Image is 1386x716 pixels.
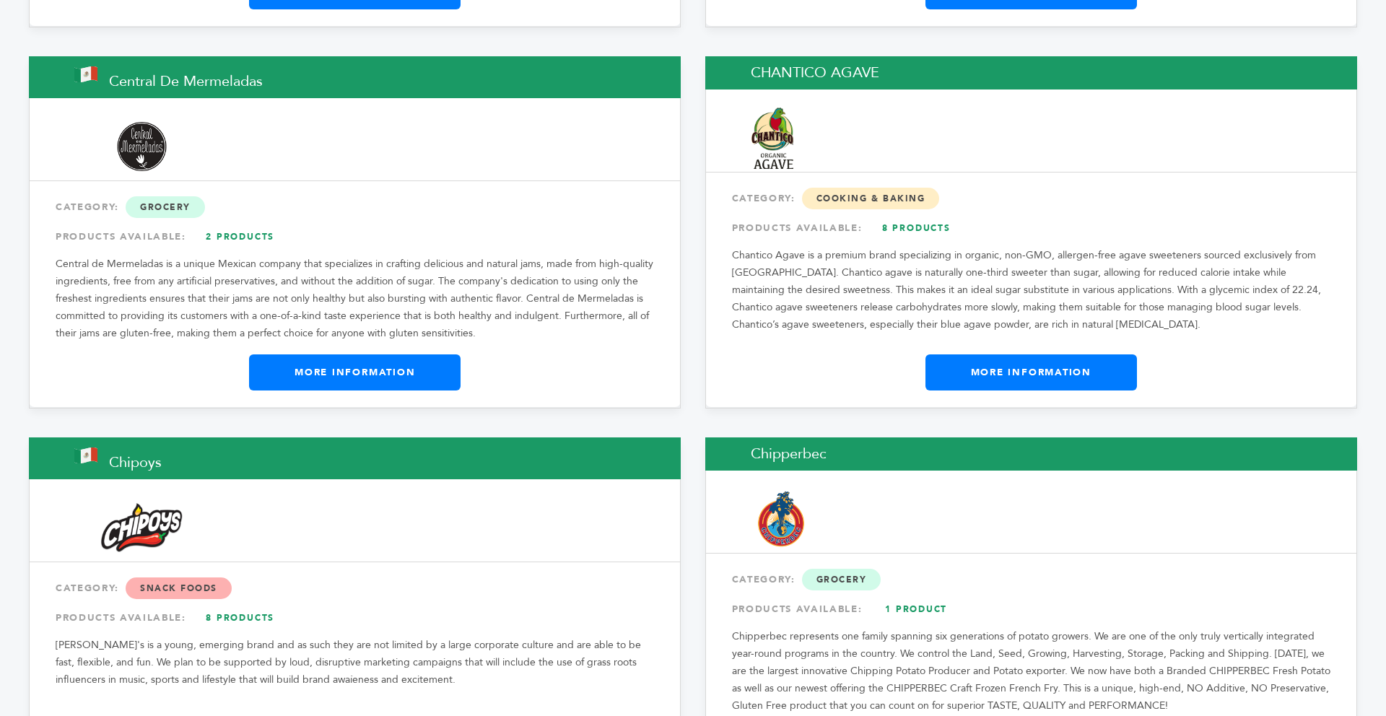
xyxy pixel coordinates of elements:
div: PRODUCTS AVAILABLE: [732,596,1330,622]
p: Chipperbec represents one family spanning six generations of potato growers. We are one of the on... [732,628,1330,715]
img: Chipperbec [751,489,810,550]
div: CATEGORY: [56,575,654,601]
div: CATEGORY: [732,185,1330,211]
div: PRODUCTS AVAILABLE: [732,215,1330,241]
span: Grocery [802,569,881,590]
a: 2 Products [190,224,291,250]
a: More Information [249,354,461,390]
div: CATEGORY: [732,567,1330,593]
span: Cooking & Baking [802,188,940,209]
span: Grocery [126,196,205,218]
span: Snack Foods [126,577,232,599]
a: 8 Products [190,605,291,631]
img: Central de Mermeladas [75,122,209,171]
img: This brand is from Mexico (MX) [74,66,97,82]
h2: Chipperbec [705,437,1357,471]
h2: Central de Mermeladas [29,56,681,98]
a: More Information [925,354,1137,390]
h2: CHANTICO AGAVE [705,56,1357,89]
div: PRODUCTS AVAILABLE: [56,224,654,250]
div: PRODUCTS AVAILABLE: [56,605,654,631]
img: Chipoys [75,503,209,552]
h2: Chipoys [29,437,681,479]
p: [PERSON_NAME]'s is a young, emerging brand and as such they are not limited by a large corporate ... [56,637,654,689]
a: 8 Products [866,215,967,241]
a: 1 Product [866,596,967,622]
div: CATEGORY: [56,194,654,220]
img: This brand is from Mexico (MX) [74,447,97,463]
p: Central de Mermeladas is a unique Mexican company that specializes in crafting delicious and natu... [56,256,654,342]
img: CHANTICO AGAVE [751,108,793,169]
p: Chantico Agave is a premium brand specializing in organic, non-GMO, allergen-free agave sweetener... [732,247,1330,333]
